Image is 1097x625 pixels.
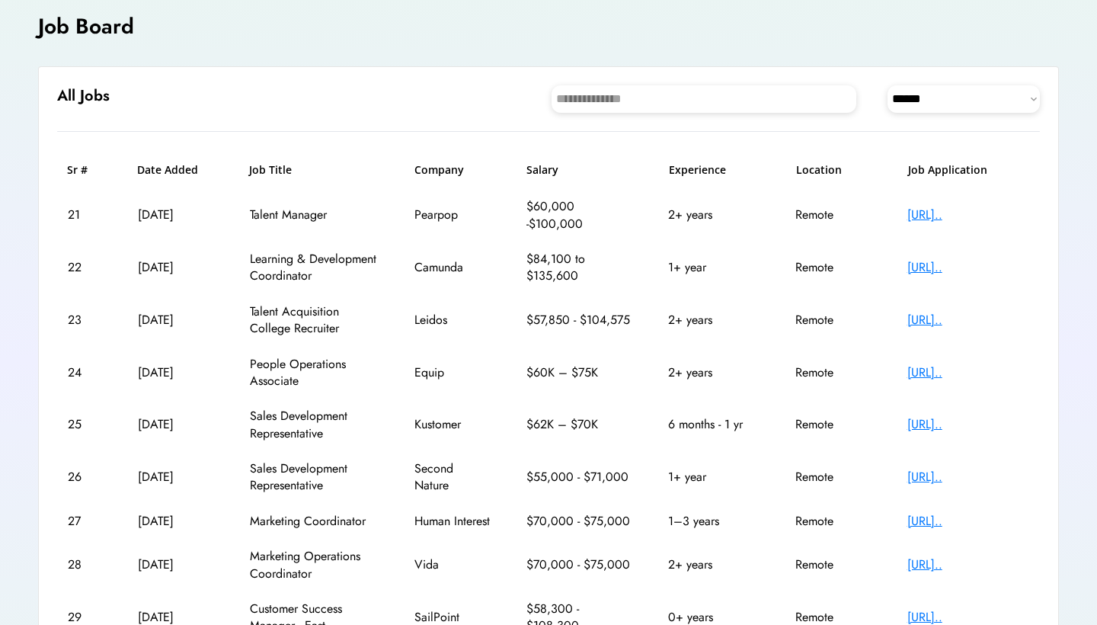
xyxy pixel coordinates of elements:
[668,364,760,381] div: 2+ years
[38,11,134,41] h4: Job Board
[796,162,872,178] h6: Location
[414,162,491,178] h6: Company
[907,259,1029,276] div: [URL]..
[795,513,872,530] div: Remote
[907,556,1029,573] div: [URL]..
[414,556,491,573] div: Vida
[907,312,1029,329] div: [URL]..
[250,251,379,285] div: Learning & Development Coordinator
[795,469,872,486] div: Remote
[138,513,214,530] div: [DATE]
[668,513,760,530] div: 1–3 years
[250,548,379,582] div: Marketing Operations Coordinator
[414,207,491,223] div: Pearpop
[908,162,1030,178] h6: Job Application
[907,513,1029,530] div: [URL]..
[526,364,633,381] div: $60K – $75K
[414,416,491,433] div: Kustomer
[68,513,102,530] div: 27
[250,356,379,390] div: People Operations Associate
[526,469,633,486] div: $55,000 - $71,000
[907,207,1029,223] div: [URL]..
[68,556,102,573] div: 28
[68,416,102,433] div: 25
[526,556,633,573] div: $70,000 - $75,000
[795,207,872,223] div: Remote
[668,259,760,276] div: 1+ year
[795,259,872,276] div: Remote
[414,364,491,381] div: Equip
[414,259,491,276] div: Camunda
[250,207,379,223] div: Talent Manager
[668,207,760,223] div: 2+ years
[526,198,633,232] div: $60,000 -$100,000
[668,312,760,329] div: 2+ years
[526,251,633,285] div: $84,100 to $135,600
[250,408,379,442] div: Sales Development Representative
[138,259,214,276] div: [DATE]
[795,312,872,329] div: Remote
[907,364,1029,381] div: [URL]..
[250,303,379,338] div: Talent Acquisition College Recruiter
[68,312,102,329] div: 23
[68,259,102,276] div: 22
[414,312,491,329] div: Leidos
[669,162,760,178] h6: Experience
[526,162,633,178] h6: Salary
[250,513,379,530] div: Marketing Coordinator
[57,85,110,107] h6: All Jobs
[138,556,214,573] div: [DATE]
[68,469,102,486] div: 26
[795,416,872,433] div: Remote
[250,460,379,495] div: Sales Development Representative
[668,556,760,573] div: 2+ years
[138,207,214,223] div: [DATE]
[414,513,491,530] div: Human Interest
[67,162,101,178] h6: Sr #
[668,416,760,433] div: 6 months - 1 yr
[795,364,872,381] div: Remote
[414,460,491,495] div: Second Nature
[137,162,213,178] h6: Date Added
[795,556,872,573] div: Remote
[68,207,102,223] div: 21
[907,469,1029,486] div: [URL]..
[249,162,292,178] h6: Job Title
[68,364,102,381] div: 24
[526,312,633,329] div: $57,850 - $104,575
[138,364,214,381] div: [DATE]
[526,513,633,530] div: $70,000 - $75,000
[138,312,214,329] div: [DATE]
[138,469,214,486] div: [DATE]
[668,469,760,486] div: 1+ year
[138,416,214,433] div: [DATE]
[907,416,1029,433] div: [URL]..
[526,416,633,433] div: $62K – $70K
